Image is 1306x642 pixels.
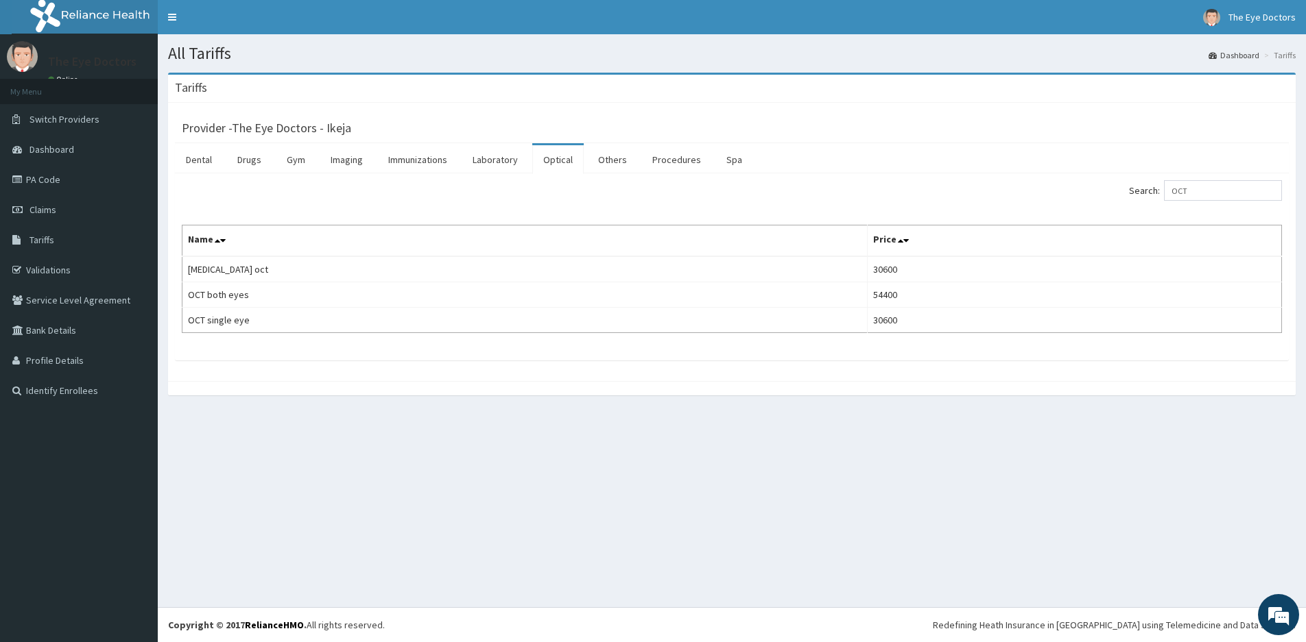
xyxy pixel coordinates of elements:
[182,225,868,257] th: Name
[1209,49,1259,61] a: Dashboard
[226,145,272,174] a: Drugs
[175,82,207,94] h3: Tariffs
[462,145,529,174] a: Laboratory
[182,256,868,282] td: [MEDICAL_DATA] oct
[377,145,458,174] a: Immunizations
[868,308,1282,333] td: 30600
[933,618,1296,632] div: Redefining Heath Insurance in [GEOGRAPHIC_DATA] using Telemedicine and Data Science!
[1261,49,1296,61] li: Tariffs
[29,234,54,246] span: Tariffs
[29,113,99,125] span: Switch Providers
[48,75,81,84] a: Online
[168,619,307,631] strong: Copyright © 2017 .
[532,145,584,174] a: Optical
[587,145,638,174] a: Others
[245,619,304,631] a: RelianceHMO
[641,145,712,174] a: Procedures
[1129,180,1282,201] label: Search:
[1164,180,1282,201] input: Search:
[182,282,868,308] td: OCT both eyes
[1203,9,1220,26] img: User Image
[1228,11,1296,23] span: The Eye Doctors
[175,145,223,174] a: Dental
[182,122,351,134] h3: Provider - The Eye Doctors - Ikeja
[48,55,136,68] p: The Eye Doctors
[715,145,753,174] a: Spa
[29,143,74,156] span: Dashboard
[320,145,374,174] a: Imaging
[7,41,38,72] img: User Image
[868,256,1282,282] td: 30600
[868,282,1282,308] td: 54400
[276,145,316,174] a: Gym
[182,308,868,333] td: OCT single eye
[168,45,1296,62] h1: All Tariffs
[868,225,1282,257] th: Price
[158,607,1306,642] footer: All rights reserved.
[29,203,56,216] span: Claims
